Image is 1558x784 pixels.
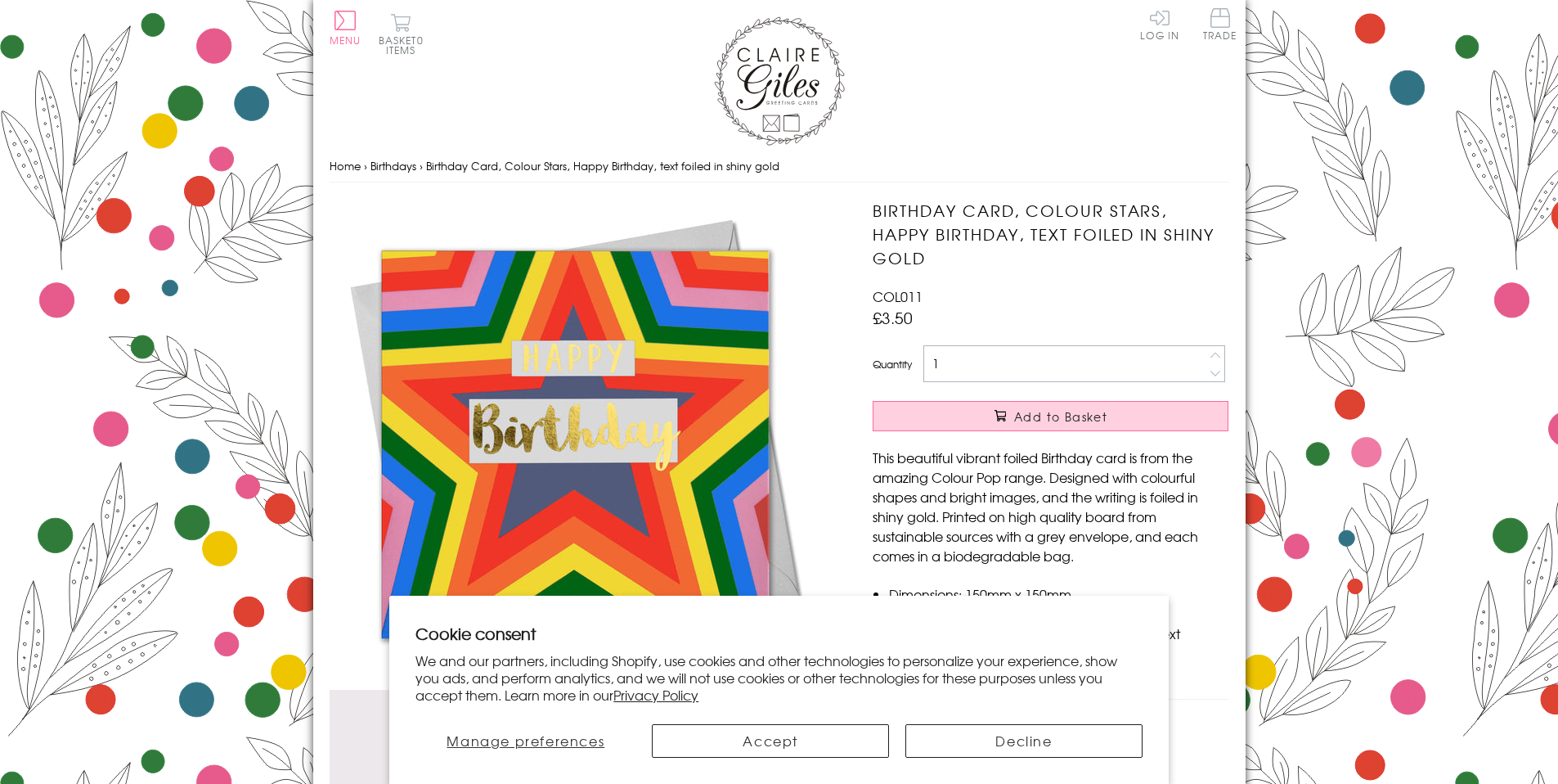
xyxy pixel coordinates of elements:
[905,724,1143,758] button: Decline
[873,357,912,372] label: Quantity
[1203,8,1237,40] span: Trade
[447,731,604,750] span: Manage preferences
[889,584,1228,604] li: Dimensions: 150mm x 150mm
[415,622,1143,645] h2: Cookie consent
[873,448,1228,565] p: This beautiful vibrant foiled Birthday card is from the amazing Colour Pop range. Designed with c...
[652,724,889,758] button: Accept
[714,16,845,146] img: Claire Giles Greetings Cards
[364,158,367,173] span: ›
[873,286,923,306] span: COL011
[386,33,424,57] span: 0 items
[1014,408,1107,425] span: Add to Basket
[379,13,424,55] button: Basket0 items
[426,158,779,173] span: Birthday Card, Colour Stars, Happy Birthday, text foiled in shiny gold
[415,652,1143,703] p: We and our partners, including Shopify, use cookies and other technologies to personalize your ex...
[330,150,1229,183] nav: breadcrumbs
[1203,8,1237,43] a: Trade
[613,685,698,705] a: Privacy Policy
[415,724,635,758] button: Manage preferences
[330,199,820,690] img: Birthday Card, Colour Stars, Happy Birthday, text foiled in shiny gold
[873,401,1228,431] button: Add to Basket
[330,33,361,47] span: Menu
[420,158,423,173] span: ›
[1140,8,1179,40] a: Log In
[330,158,361,173] a: Home
[873,199,1228,269] h1: Birthday Card, Colour Stars, Happy Birthday, text foiled in shiny gold
[873,306,913,329] span: £3.50
[330,11,361,45] button: Menu
[370,158,416,173] a: Birthdays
